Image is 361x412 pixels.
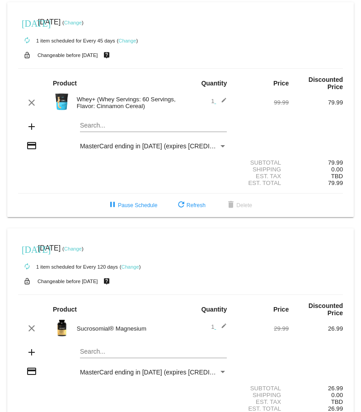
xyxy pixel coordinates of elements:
span: 26.99 [328,405,343,412]
div: Est. Total [234,405,289,412]
mat-icon: add [26,121,37,132]
mat-icon: add [26,347,37,358]
strong: Discounted Price [309,302,343,317]
span: 79.99 [328,180,343,186]
div: Shipping [234,392,289,398]
strong: Price [273,80,289,87]
button: Refresh [169,197,213,213]
mat-icon: delete [225,200,236,211]
div: Est. Tax [234,398,289,405]
div: Shipping [234,166,289,173]
a: Change [64,20,82,25]
strong: Quantity [201,80,227,87]
div: Subtotal [234,385,289,392]
strong: Quantity [201,306,227,313]
div: 29.99 [234,325,289,332]
div: 26.99 [289,385,343,392]
div: 26.99 [289,325,343,332]
input: Search... [80,348,227,355]
button: Pause Schedule [100,197,164,213]
span: TBD [331,398,343,405]
span: MasterCard ending in [DATE] (expires [CREDIT_CARD_DATA]) [80,142,258,150]
strong: Price [273,306,289,313]
a: Change [64,246,82,251]
div: Sucrosomial® Magnesium [72,325,181,332]
span: Refresh [176,202,206,208]
span: TBD [331,173,343,180]
strong: Product [53,306,77,313]
span: Pause Schedule [107,202,157,208]
mat-icon: credit_card [26,366,37,377]
mat-icon: edit [216,323,227,334]
div: Whey+ (Whey Servings: 60 Servings, Flavor: Cinnamon Cereal) [72,96,181,109]
button: Delete [218,197,259,213]
mat-icon: pause [107,200,118,211]
mat-icon: credit_card [26,140,37,151]
div: 79.99 [289,159,343,166]
small: ( ) [62,246,84,251]
span: Delete [225,202,252,208]
div: Est. Tax [234,173,289,180]
mat-select: Payment Method [80,369,227,376]
small: 1 item scheduled for Every 45 days [18,38,115,43]
small: ( ) [117,38,138,43]
img: Image-1-Carousel-Whey-5lb-Cin-Cereal-Roman-Berezecky.png [53,93,71,111]
div: 99.99 [234,99,289,106]
small: 1 item scheduled for Every 120 days [18,264,118,270]
span: MasterCard ending in [DATE] (expires [CREDIT_CARD_DATA]) [80,369,258,376]
mat-icon: [DATE] [22,243,33,254]
span: 0.00 [331,166,343,173]
mat-icon: clear [26,97,37,108]
mat-icon: lock_open [22,49,33,61]
mat-icon: live_help [101,275,112,287]
strong: Product [53,80,77,87]
span: 0.00 [331,392,343,398]
mat-icon: live_help [101,49,112,61]
mat-icon: lock_open [22,275,33,287]
mat-icon: [DATE] [22,17,33,28]
span: 1 [211,98,227,104]
mat-icon: autorenew [22,35,33,46]
img: magnesium-carousel-1.png [53,319,71,337]
mat-icon: clear [26,323,37,334]
mat-select: Payment Method [80,142,227,150]
small: ( ) [120,264,141,270]
div: 79.99 [289,99,343,106]
a: Change [122,264,139,270]
span: 1 [211,323,227,330]
div: Subtotal [234,159,289,166]
a: Change [118,38,136,43]
input: Search... [80,122,227,129]
mat-icon: refresh [176,200,187,211]
mat-icon: autorenew [22,261,33,272]
small: Changeable before [DATE] [38,52,98,58]
strong: Discounted Price [309,76,343,90]
div: Est. Total [234,180,289,186]
small: Changeable before [DATE] [38,279,98,284]
mat-icon: edit [216,97,227,108]
small: ( ) [62,20,84,25]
